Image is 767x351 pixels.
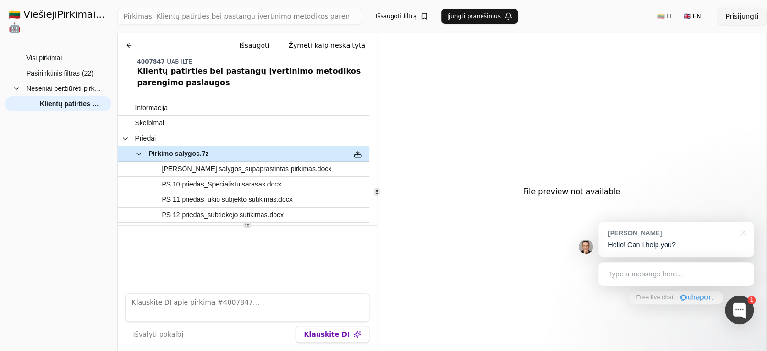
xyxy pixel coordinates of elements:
button: Išsaugoti [231,37,277,54]
span: Priedai [135,132,156,145]
span: [PERSON_NAME] salygos_supaprastintas pirkimas.docx [162,162,331,176]
span: Visi pirkimai [26,51,62,65]
button: Klauskite DI [296,326,369,343]
div: Klientų patirties bei pastangų įvertinimo metodikos parengimo paslaugos [137,66,373,88]
span: PS 12 priedas_subtiekejo sutikimas.docx [162,208,283,222]
span: PS 13 priedas_sutikimas būti įdarbintu.docx [162,223,292,237]
p: Hello! Can I help you? [608,240,744,250]
button: Žymėti kaip neskaitytą [281,37,373,54]
span: UAB ILTE [167,58,192,65]
button: 🇬🇧 EN [678,9,706,24]
span: Klientų patirties bei pastangų įvertinimo metodikos parengimo paslaugos [40,97,102,111]
button: Išsaugoti filtrą [370,9,434,24]
span: Pasirinktinis filtras (22) [26,66,94,80]
img: Jonas [579,240,593,254]
div: File preview not available [377,33,766,351]
span: Informacija [135,101,167,115]
span: Neseniai peržiūrėti pirkimai [26,81,102,96]
span: Pirkimo salygos.7z [148,147,208,161]
span: Free live chat [636,293,673,302]
div: Type a message here... [598,262,754,286]
div: · [676,293,678,302]
div: [PERSON_NAME] [608,229,734,238]
button: Įjungti pranešimus [441,9,518,24]
div: 1 [747,296,756,304]
button: Prisijungti [718,8,766,25]
span: PS 11 priedas_ukio subjekto sutikimas.docx [162,193,292,207]
input: Greita paieška... [117,8,362,25]
span: PS 10 priedas_Specialistu sarasas.docx [162,177,281,191]
span: 4007847 [137,58,164,65]
span: Skelbimai [135,116,164,130]
a: Free live chat· [629,291,723,304]
div: - [137,58,373,66]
